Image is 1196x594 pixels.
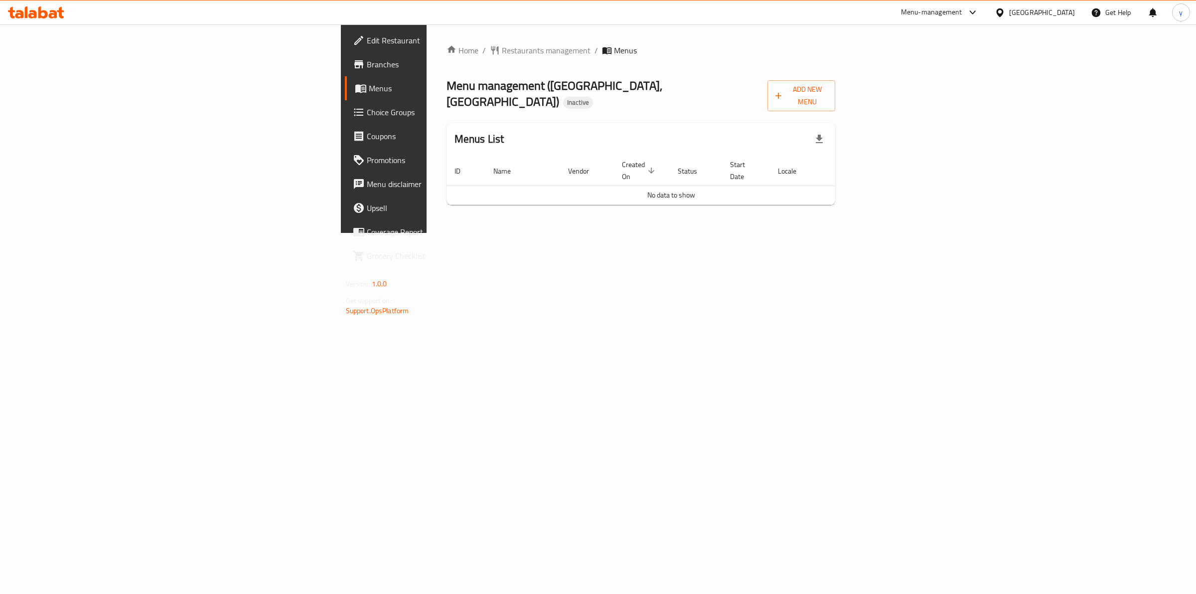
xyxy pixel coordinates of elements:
th: Actions [821,156,896,186]
span: Edit Restaurant [367,34,533,46]
span: Locale [778,165,809,177]
span: y [1179,7,1183,18]
span: Coverage Report [367,226,533,238]
span: Menus [369,82,533,94]
span: 1.0.0 [372,277,387,290]
span: Coupons [367,130,533,142]
span: Restaurants management [502,44,591,56]
span: Grocery Checklist [367,250,533,262]
span: Inactive [563,98,593,107]
a: Coupons [345,124,541,148]
span: ID [454,165,473,177]
a: Menus [345,76,541,100]
span: Version: [346,277,370,290]
div: [GEOGRAPHIC_DATA] [1009,7,1075,18]
a: Branches [345,52,541,76]
a: Grocery Checklist [345,244,541,268]
span: Menus [614,44,637,56]
span: Add New Menu [775,83,827,108]
span: Get support on: [346,294,392,307]
table: enhanced table [447,156,896,205]
span: No data to show [647,189,695,201]
span: Vendor [568,165,602,177]
span: Menu management ( [GEOGRAPHIC_DATA], [GEOGRAPHIC_DATA] ) [447,74,662,113]
div: Inactive [563,97,593,109]
span: Created On [622,159,658,183]
a: Menu disclaimer [345,172,541,196]
li: / [595,44,598,56]
button: Add New Menu [767,80,835,111]
a: Upsell [345,196,541,220]
a: Edit Restaurant [345,28,541,52]
span: Choice Groups [367,106,533,118]
a: Choice Groups [345,100,541,124]
span: Menu disclaimer [367,178,533,190]
span: Name [493,165,524,177]
a: Support.OpsPlatform [346,304,409,317]
span: Branches [367,58,533,70]
a: Coverage Report [345,220,541,244]
span: Promotions [367,154,533,166]
span: Start Date [730,159,758,183]
a: Promotions [345,148,541,172]
span: Upsell [367,202,533,214]
nav: breadcrumb [447,44,836,56]
div: Export file [807,127,831,151]
div: Menu-management [901,6,962,18]
span: Status [678,165,710,177]
h2: Menus List [454,132,504,147]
